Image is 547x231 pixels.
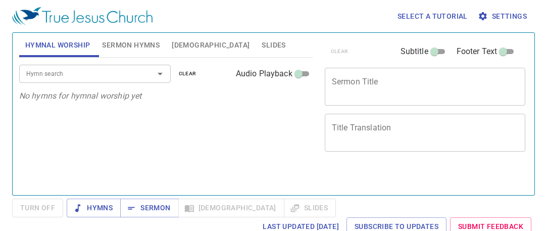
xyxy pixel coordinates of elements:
[397,10,468,23] span: Select a tutorial
[393,7,472,26] button: Select a tutorial
[120,199,178,217] button: Sermon
[128,202,170,214] span: Sermon
[236,68,292,80] span: Audio Playback
[172,39,250,52] span: [DEMOGRAPHIC_DATA]
[12,7,153,25] img: True Jesus Church
[401,45,428,58] span: Subtitle
[153,67,167,81] button: Open
[480,10,527,23] span: Settings
[173,68,203,80] button: clear
[179,69,196,78] span: clear
[262,39,285,52] span: Slides
[476,7,531,26] button: Settings
[25,39,90,52] span: Hymnal Worship
[102,39,160,52] span: Sermon Hymns
[67,199,121,217] button: Hymns
[19,91,142,101] i: No hymns for hymnal worship yet
[457,45,498,58] span: Footer Text
[75,202,113,214] span: Hymns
